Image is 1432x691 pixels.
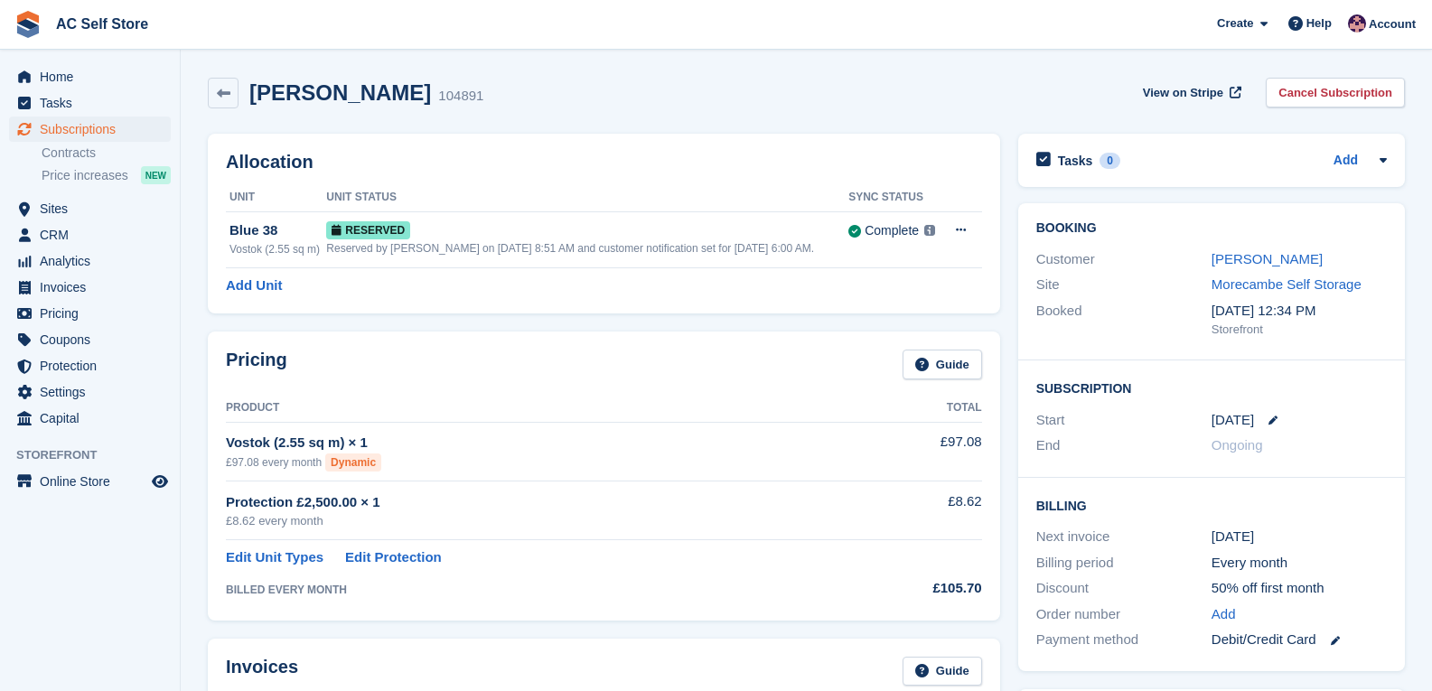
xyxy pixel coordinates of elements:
a: menu [9,406,171,431]
span: Invoices [40,275,148,300]
span: Coupons [40,327,148,352]
div: NEW [141,166,171,184]
span: Protection [40,353,148,378]
div: £105.70 [842,578,982,599]
div: [DATE] [1212,527,1387,547]
div: [DATE] 12:34 PM [1212,301,1387,322]
h2: Booking [1036,221,1387,236]
a: Guide [903,657,982,686]
div: Order number [1036,604,1212,625]
a: menu [9,248,171,274]
h2: Billing [1036,496,1387,514]
div: £8.62 every month [226,512,842,530]
th: Product [226,394,842,423]
span: Analytics [40,248,148,274]
a: menu [9,327,171,352]
div: Customer [1036,249,1212,270]
a: Edit Protection [345,547,442,568]
h2: Invoices [226,657,298,686]
a: menu [9,379,171,405]
div: Storefront [1212,321,1387,339]
a: menu [9,222,171,247]
div: Booked [1036,301,1212,339]
h2: [PERSON_NAME] [249,80,431,105]
a: menu [9,469,171,494]
a: Add [1212,604,1236,625]
img: icon-info-grey-7440780725fd019a000dd9b08b2336e03edf1995a4989e88bcd33f0948082b44.svg [924,225,935,236]
div: Debit/Credit Card [1212,630,1387,650]
div: £97.08 every month [226,453,842,472]
span: Help [1306,14,1332,33]
th: Total [842,394,982,423]
div: Blue 38 [229,220,326,241]
a: Cancel Subscription [1266,78,1405,107]
span: CRM [40,222,148,247]
a: menu [9,90,171,116]
span: Online Store [40,469,148,494]
div: Protection £2,500.00 × 1 [226,492,842,513]
a: menu [9,64,171,89]
a: Preview store [149,471,171,492]
a: menu [9,353,171,378]
a: Price increases NEW [42,165,171,185]
span: Subscriptions [40,117,148,142]
div: 50% off first month [1212,578,1387,599]
a: Guide [903,350,982,379]
h2: Pricing [226,350,287,379]
span: Price increases [42,167,128,184]
a: Edit Unit Types [226,547,323,568]
div: Next invoice [1036,527,1212,547]
span: Tasks [40,90,148,116]
a: menu [9,301,171,326]
td: £8.62 [842,481,982,540]
span: Create [1217,14,1253,33]
td: £97.08 [842,422,982,481]
span: Reserved [326,221,410,239]
a: menu [9,117,171,142]
div: Reserved by [PERSON_NAME] on [DATE] 8:51 AM and customer notification set for [DATE] 6:00 AM. [326,240,848,257]
a: [PERSON_NAME] [1212,251,1323,266]
span: View on Stripe [1143,84,1223,102]
a: Morecambe Self Storage [1212,276,1362,292]
h2: Subscription [1036,378,1387,397]
span: Sites [40,196,148,221]
div: End [1036,435,1212,456]
div: BILLED EVERY MONTH [226,582,842,598]
a: AC Self Store [49,9,155,39]
span: Pricing [40,301,148,326]
div: Vostok (2.55 sq m) × 1 [226,433,842,453]
th: Unit Status [326,183,848,212]
div: 0 [1100,153,1120,169]
h2: Allocation [226,152,982,173]
span: Storefront [16,446,180,464]
h2: Tasks [1058,153,1093,169]
a: menu [9,275,171,300]
a: menu [9,196,171,221]
img: stora-icon-8386f47178a22dfd0bd8f6a31ec36ba5ce8667c1dd55bd0f319d3a0aa187defe.svg [14,11,42,38]
div: Every month [1212,553,1387,574]
a: View on Stripe [1136,78,1245,107]
span: Settings [40,379,148,405]
th: Unit [226,183,326,212]
span: Home [40,64,148,89]
div: Billing period [1036,553,1212,574]
img: Ted Cox [1348,14,1366,33]
div: Start [1036,410,1212,431]
div: Payment method [1036,630,1212,650]
a: Add [1334,151,1358,172]
span: Capital [40,406,148,431]
div: Vostok (2.55 sq m) [229,241,326,257]
a: Contracts [42,145,171,162]
th: Sync Status [848,183,941,212]
div: Site [1036,275,1212,295]
span: Account [1369,15,1416,33]
time: 2025-09-27 00:00:00 UTC [1212,410,1254,431]
a: Add Unit [226,275,282,296]
div: 104891 [438,86,483,107]
div: Discount [1036,578,1212,599]
span: Ongoing [1212,437,1263,453]
div: Complete [865,221,919,240]
div: Dynamic [325,453,381,472]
